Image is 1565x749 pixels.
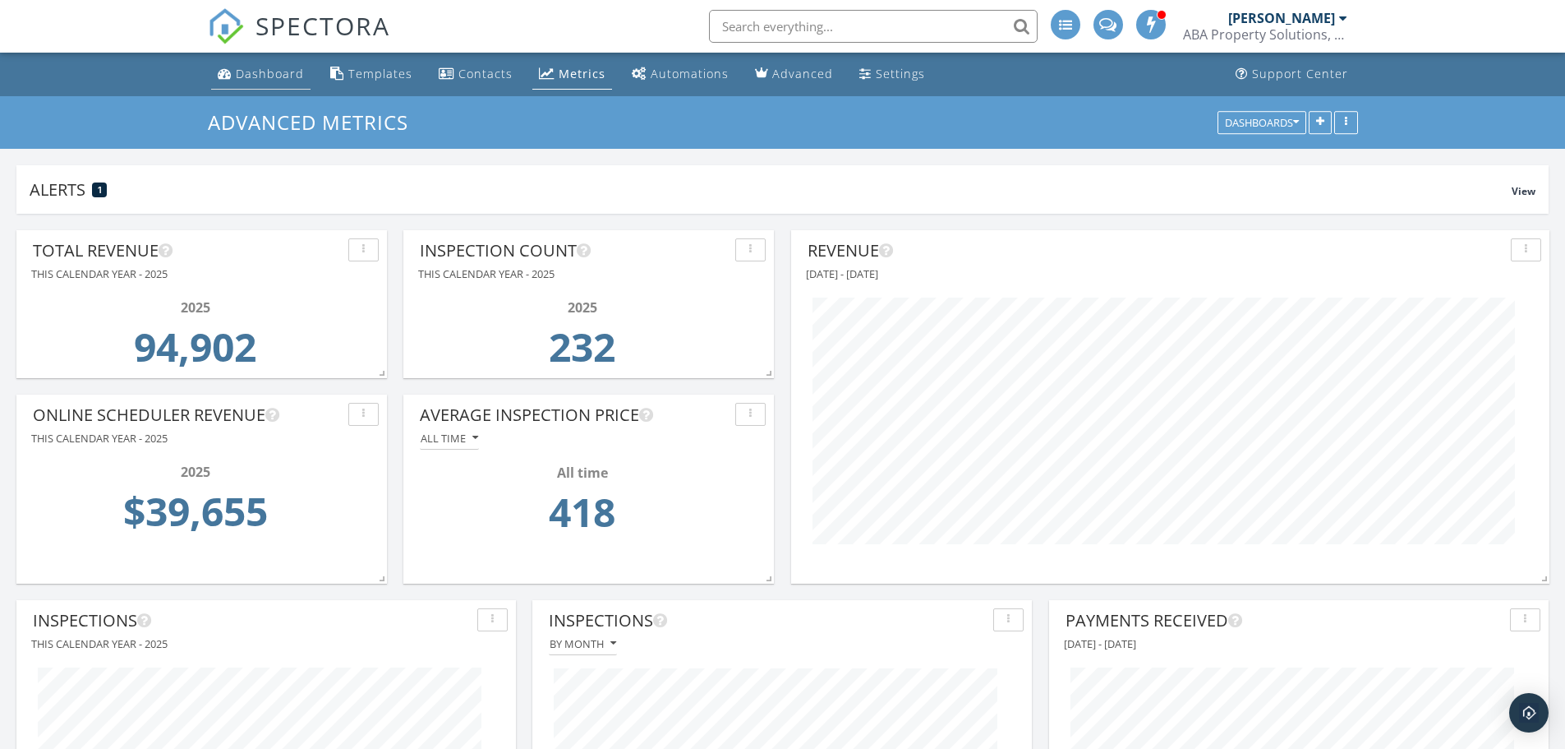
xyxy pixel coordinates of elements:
button: Dashboards [1217,111,1306,134]
div: Alerts [30,178,1512,201]
div: 2025 [38,462,352,482]
span: View [1512,184,1535,198]
td: 418.32 [425,483,739,552]
div: Dashboard [236,66,304,81]
a: Advanced [748,59,840,90]
a: Advanced Metrics [208,109,422,136]
div: Metrics [559,66,605,81]
span: 1 [98,184,102,196]
div: Inspections [549,608,987,633]
div: All time [425,463,739,483]
div: Open Intercom Messenger [1509,693,1549,733]
div: Settings [876,66,925,81]
a: Settings [853,59,932,90]
a: Templates [324,59,419,90]
div: Automations [651,66,729,81]
div: [PERSON_NAME] [1228,10,1335,26]
td: 232 [425,317,739,386]
div: Templates [348,66,412,81]
div: Revenue [808,238,1504,263]
button: By month [549,633,617,655]
div: Contacts [458,66,513,81]
div: Inspections [33,608,471,633]
input: Search everything... [709,10,1038,43]
div: ABA Property Solutions, LLC [1183,26,1347,43]
div: All time [421,432,478,444]
td: 39655.0 [38,482,352,551]
a: Automations (Advanced) [625,59,735,90]
td: 94901.5 [38,317,352,386]
img: The Best Home Inspection Software - Spectora [208,8,244,44]
a: Metrics [532,59,612,90]
a: Dashboard [211,59,311,90]
div: 2025 [38,298,352,317]
div: By month [550,638,616,650]
div: Advanced [772,66,833,81]
div: Payments Received [1066,608,1503,633]
a: Contacts [432,59,519,90]
div: Dashboards [1225,117,1299,128]
div: 2025 [425,298,739,317]
div: Support Center [1252,66,1348,81]
a: SPECTORA [208,22,390,57]
div: Inspection Count [420,238,729,263]
span: SPECTORA [255,8,390,43]
a: Support Center [1229,59,1355,90]
div: Total Revenue [33,238,342,263]
div: Average Inspection Price [420,403,729,428]
button: All time [420,428,479,450]
div: Online Scheduler Revenue [33,403,342,428]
